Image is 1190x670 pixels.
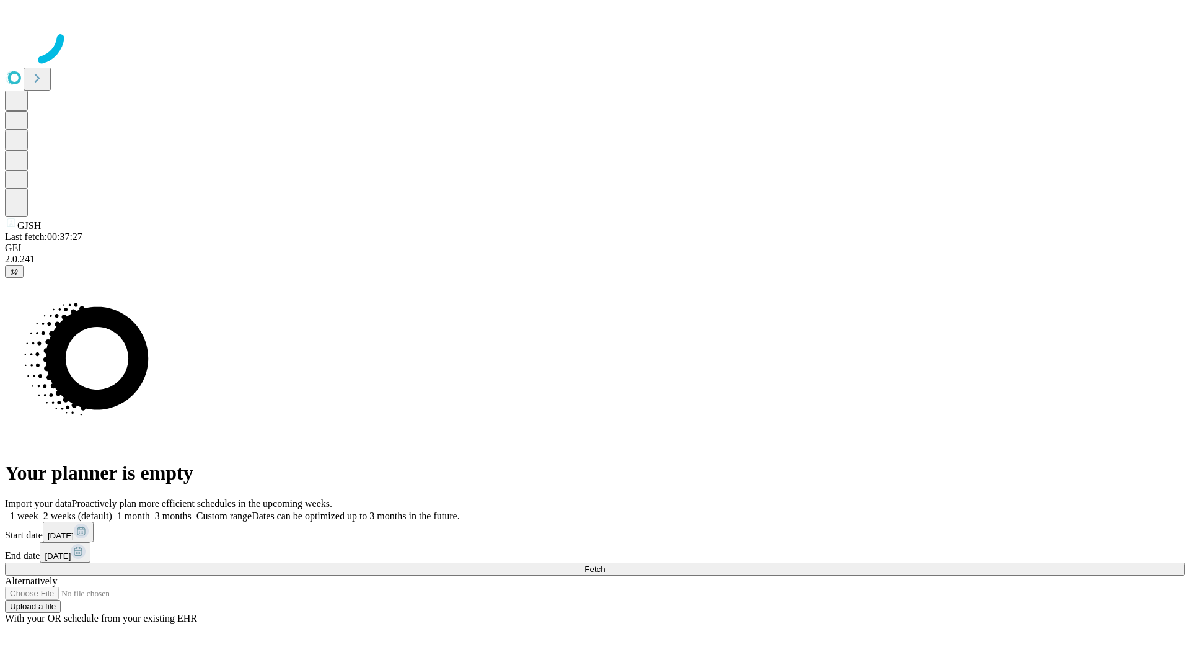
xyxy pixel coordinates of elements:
[17,220,41,231] span: GJSH
[5,254,1185,265] div: 2.0.241
[5,243,1185,254] div: GEI
[252,511,459,521] span: Dates can be optimized up to 3 months in the future.
[40,542,90,563] button: [DATE]
[43,511,112,521] span: 2 weeks (default)
[5,265,24,278] button: @
[5,498,72,509] span: Import your data
[5,563,1185,576] button: Fetch
[10,511,38,521] span: 1 week
[5,576,57,586] span: Alternatively
[5,522,1185,542] div: Start date
[584,565,605,574] span: Fetch
[48,531,74,540] span: [DATE]
[5,613,197,623] span: With your OR schedule from your existing EHR
[5,231,82,242] span: Last fetch: 00:37:27
[5,462,1185,485] h1: Your planner is empty
[117,511,150,521] span: 1 month
[5,542,1185,563] div: End date
[45,552,71,561] span: [DATE]
[43,522,94,542] button: [DATE]
[10,267,19,276] span: @
[196,511,252,521] span: Custom range
[155,511,192,521] span: 3 months
[72,498,332,509] span: Proactively plan more efficient schedules in the upcoming weeks.
[5,600,61,613] button: Upload a file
